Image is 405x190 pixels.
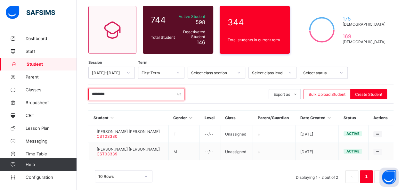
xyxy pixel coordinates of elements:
li: 下一页 [374,170,387,183]
span: [PERSON_NAME] [PERSON_NAME] [97,147,160,152]
th: Date Created [296,111,339,125]
li: 上一页 [345,170,358,183]
span: 598 [196,19,205,25]
th: Level [200,111,220,125]
span: Dashboard [26,36,77,41]
span: 175 [343,15,385,22]
span: Term [138,60,147,65]
span: CST03330 [97,134,117,139]
span: 169 [343,33,385,39]
span: active [346,131,359,136]
span: 744 [151,15,175,25]
li: 1 [360,170,373,183]
td: [DATE] [296,125,339,143]
span: Session [88,60,102,65]
span: Broadsheet [26,100,77,105]
button: prev page [345,170,358,183]
span: Time Table [26,151,77,156]
div: Total Student [149,33,176,41]
span: CST03339 [97,152,117,156]
div: First Term [142,70,173,75]
th: Parent/Guardian [253,111,295,125]
td: F [168,125,199,143]
span: [DEMOGRAPHIC_DATA] [343,22,385,27]
th: Actions [368,111,393,125]
td: M [168,143,199,161]
span: 344 [228,17,282,27]
div: 10 Rows [98,174,141,179]
td: --/-- [200,143,220,161]
span: active [346,149,359,153]
th: Student [89,111,169,125]
span: CBT [26,113,77,118]
a: 1 [363,172,369,181]
span: Classes [26,87,77,92]
td: Unassigned [220,125,253,143]
span: 146 [197,39,205,45]
span: [PERSON_NAME] [PERSON_NAME] [97,129,160,134]
td: --/-- [200,125,220,143]
span: Deactivated Student [178,29,205,39]
span: Help [26,162,77,167]
div: Select class level [252,70,285,75]
i: Sort in Ascending Order [327,115,332,120]
span: Parent [26,74,77,79]
div: [DATE]-[DATE] [92,70,123,75]
div: Select status [303,70,336,75]
th: Gender [168,111,199,125]
span: Export as [274,92,290,97]
img: safsims [6,6,55,19]
span: Active Student [178,14,205,19]
span: [DEMOGRAPHIC_DATA] [343,39,385,44]
button: next page [374,170,387,183]
td: [DATE] [296,143,339,161]
span: Staff [26,49,77,54]
span: Configuration [26,175,77,180]
span: Create Student [355,92,382,97]
th: Class [220,111,253,125]
i: Sort in Ascending Order [109,115,115,120]
button: Open asap [379,168,399,187]
span: Student [27,62,77,67]
span: Lesson Plan [26,126,77,131]
span: Messaging [26,138,77,144]
div: Select class section [191,70,233,75]
span: Bulk Upload Student [309,92,345,97]
td: Unassigned [220,143,253,161]
i: Sort in Ascending Order [188,115,193,120]
th: Status [339,111,368,125]
span: Total students in current term [228,37,282,42]
li: Displaying 1 - 2 out of 2 [291,170,343,183]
